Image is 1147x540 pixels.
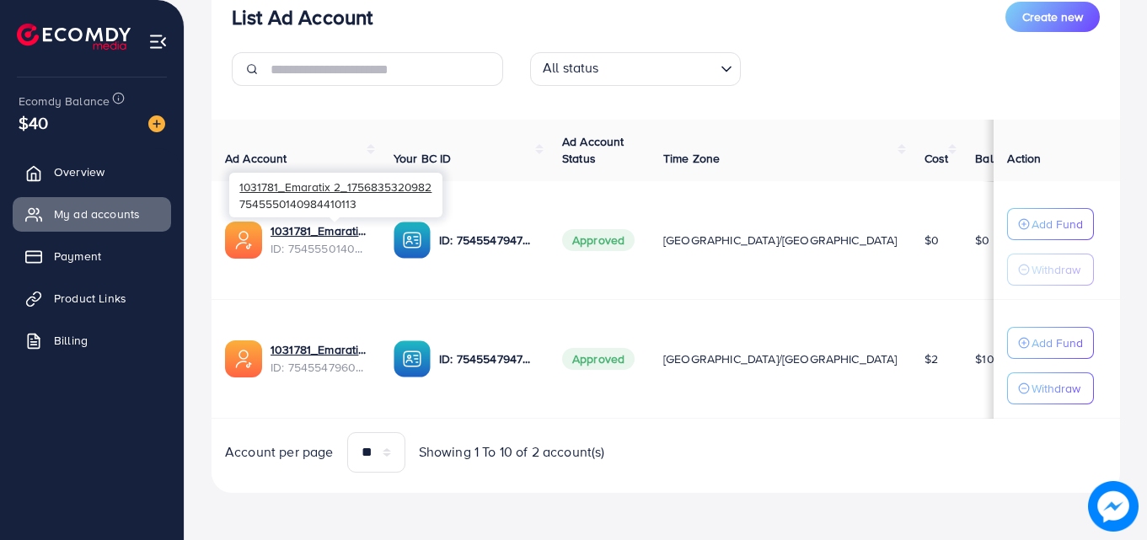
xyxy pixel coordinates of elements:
[1032,333,1083,353] p: Add Fund
[1007,372,1094,404] button: Withdraw
[539,55,603,82] span: All status
[271,341,367,358] a: 1031781_Emaratix 1_1756835284796
[925,232,939,249] span: $0
[54,248,101,265] span: Payment
[925,350,938,367] span: $2
[19,93,110,110] span: Ecomdy Balance
[394,222,431,259] img: ic-ba-acc.ded83a64.svg
[13,239,171,273] a: Payment
[271,359,367,376] span: ID: 7545547960525357064
[54,332,88,349] span: Billing
[148,32,168,51] img: menu
[54,163,105,180] span: Overview
[439,230,535,250] p: ID: 7545547947770052616
[663,350,898,367] span: [GEOGRAPHIC_DATA]/[GEOGRAPHIC_DATA]
[225,442,334,462] span: Account per page
[13,323,171,357] a: Billing
[663,150,720,167] span: Time Zone
[562,229,635,251] span: Approved
[530,52,741,86] div: Search for option
[19,110,48,135] span: $40
[1007,254,1094,286] button: Withdraw
[1022,8,1083,25] span: Create new
[1032,214,1083,234] p: Add Fund
[975,232,989,249] span: $0
[232,5,373,29] h3: List Ad Account
[1032,259,1080,280] p: Withdraw
[1007,208,1094,240] button: Add Fund
[562,348,635,370] span: Approved
[419,442,605,462] span: Showing 1 To 10 of 2 account(s)
[271,222,367,239] a: 1031781_Emaratix 2_1756835320982
[1088,481,1139,532] img: image
[13,197,171,231] a: My ad accounts
[271,341,367,376] div: <span class='underline'>1031781_Emaratix 1_1756835284796</span></br>7545547960525357064
[663,232,898,249] span: [GEOGRAPHIC_DATA]/[GEOGRAPHIC_DATA]
[54,290,126,307] span: Product Links
[975,350,994,367] span: $10
[148,115,165,132] img: image
[394,340,431,377] img: ic-ba-acc.ded83a64.svg
[13,281,171,315] a: Product Links
[239,179,431,195] span: 1031781_Emaratix 2_1756835320982
[439,349,535,369] p: ID: 7545547947770052616
[225,150,287,167] span: Ad Account
[271,240,367,257] span: ID: 7545550140984410113
[925,150,949,167] span: Cost
[225,340,262,377] img: ic-ads-acc.e4c84228.svg
[562,133,624,167] span: Ad Account Status
[17,24,131,50] img: logo
[1007,150,1041,167] span: Action
[54,206,140,222] span: My ad accounts
[1005,2,1100,32] button: Create new
[394,150,452,167] span: Your BC ID
[1007,327,1094,359] button: Add Fund
[225,222,262,259] img: ic-ads-acc.e4c84228.svg
[13,155,171,189] a: Overview
[229,173,442,217] div: 7545550140984410113
[604,56,714,82] input: Search for option
[1032,378,1080,398] p: Withdraw
[975,150,1020,167] span: Balance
